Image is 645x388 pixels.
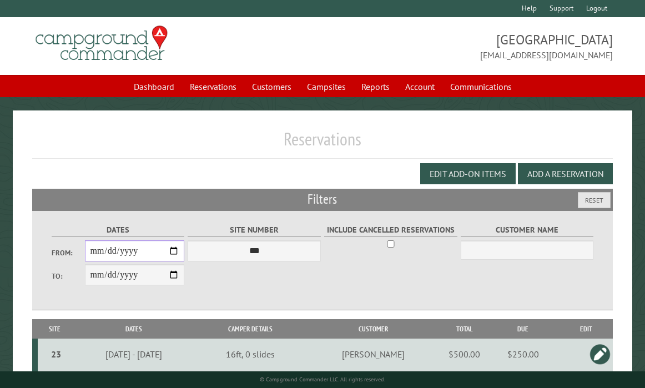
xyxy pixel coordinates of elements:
[260,376,385,383] small: © Campground Commander LLC. All rights reserved.
[52,248,85,258] label: From:
[183,76,243,97] a: Reservations
[73,349,194,360] div: [DATE] - [DATE]
[127,76,181,97] a: Dashboard
[399,76,441,97] a: Account
[355,76,396,97] a: Reports
[486,339,559,370] td: $250.00
[32,22,171,65] img: Campground Commander
[52,271,85,281] label: To:
[245,76,298,97] a: Customers
[196,339,305,370] td: 16ft, 0 slides
[486,319,559,339] th: Due
[461,224,593,236] label: Customer Name
[323,31,613,62] span: [GEOGRAPHIC_DATA] [EMAIL_ADDRESS][DOMAIN_NAME]
[32,189,613,210] h2: Filters
[196,319,305,339] th: Camper Details
[324,224,457,236] label: Include Cancelled Reservations
[305,339,442,370] td: [PERSON_NAME]
[42,349,69,360] div: 23
[444,76,518,97] a: Communications
[518,163,613,184] button: Add a Reservation
[38,319,72,339] th: Site
[442,319,486,339] th: Total
[72,319,196,339] th: Dates
[300,76,352,97] a: Campsites
[578,192,611,208] button: Reset
[52,224,184,236] label: Dates
[560,319,613,339] th: Edit
[305,319,442,339] th: Customer
[32,128,613,159] h1: Reservations
[188,224,320,236] label: Site Number
[442,339,486,370] td: $500.00
[420,163,516,184] button: Edit Add-on Items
